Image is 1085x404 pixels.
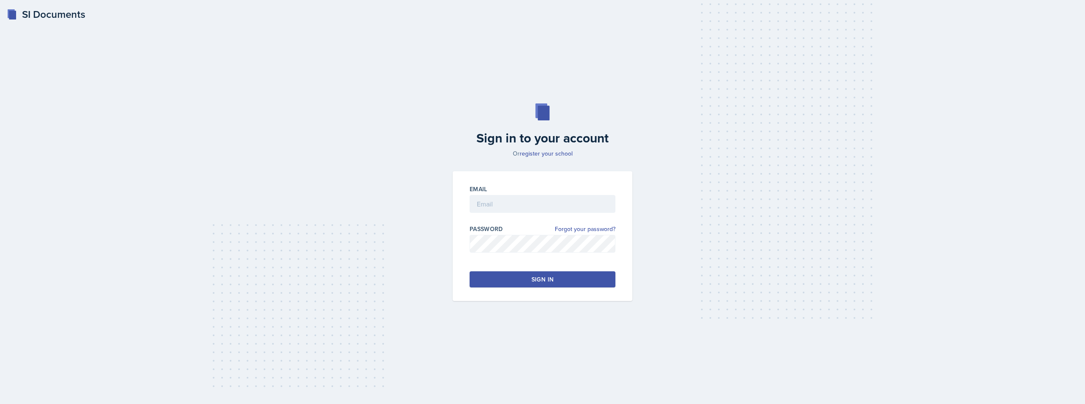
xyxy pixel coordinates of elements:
div: Sign in [531,275,554,284]
a: register your school [520,149,573,158]
button: Sign in [470,271,615,287]
label: Email [470,185,487,193]
input: Email [470,195,615,213]
h2: Sign in to your account [448,131,637,146]
label: Password [470,225,503,233]
p: Or [448,149,637,158]
a: Forgot your password? [555,225,615,234]
a: SI Documents [7,7,85,22]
